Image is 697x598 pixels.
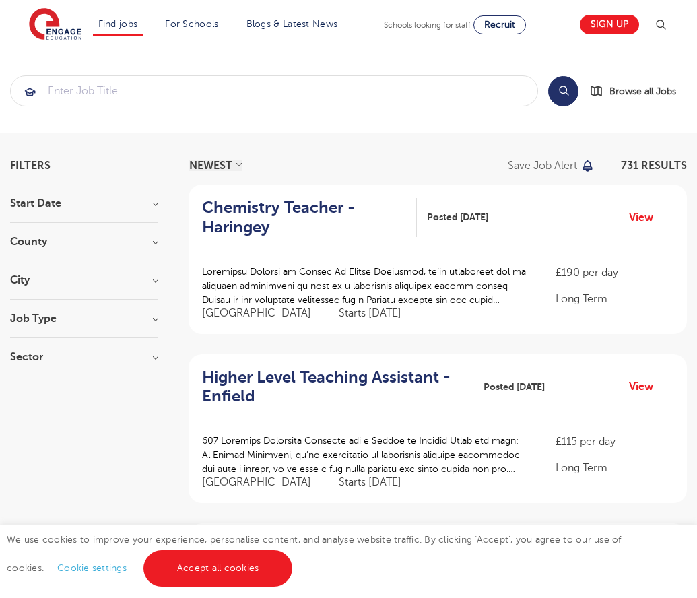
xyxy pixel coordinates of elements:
p: Loremipsu Dolorsi am Consec Ad Elitse Doeiusmod, te’in utlaboreet dol ma aliquaen adminimveni qu ... [202,265,529,307]
a: View [629,378,663,395]
a: Chemistry Teacher - Haringey [202,198,417,237]
h2: Higher Level Teaching Assistant - Enfield [202,368,463,407]
div: Submit [10,75,538,106]
a: Sign up [580,15,639,34]
a: Accept all cookies [143,550,293,587]
span: Filters [10,160,51,171]
p: Long Term [556,291,673,307]
a: View [629,209,663,226]
span: Posted [DATE] [484,380,545,394]
p: 607 Loremips Dolorsita Consecte adi e Seddoe te Incidid Utlab etd magn: Al Enimad Minimveni, qu’n... [202,434,529,476]
p: Long Term [556,460,673,476]
a: Higher Level Teaching Assistant - Enfield [202,368,473,407]
p: Save job alert [508,160,577,171]
span: 731 RESULTS [621,160,687,172]
span: [GEOGRAPHIC_DATA] [202,475,325,490]
button: Search [548,76,578,106]
a: Blogs & Latest News [246,19,338,29]
p: Starts [DATE] [339,475,401,490]
span: Browse all Jobs [609,84,676,99]
a: Find jobs [98,19,138,29]
a: Recruit [473,15,526,34]
span: [GEOGRAPHIC_DATA] [202,306,325,321]
img: Engage Education [29,8,81,42]
h3: Start Date [10,198,158,209]
span: We use cookies to improve your experience, personalise content, and analyse website traffic. By c... [7,535,622,573]
input: Submit [11,76,537,106]
a: Cookie settings [57,563,127,573]
span: Schools looking for staff [384,20,471,30]
button: Save job alert [508,160,595,171]
h2: Chemistry Teacher - Haringey [202,198,406,237]
a: Browse all Jobs [589,84,687,99]
h3: Job Type [10,313,158,324]
h3: Sector [10,352,158,362]
h3: City [10,275,158,286]
p: £115 per day [556,434,673,450]
span: Posted [DATE] [427,210,488,224]
a: For Schools [165,19,218,29]
p: Starts [DATE] [339,306,401,321]
p: £190 per day [556,265,673,281]
span: Recruit [484,20,515,30]
h3: County [10,236,158,247]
